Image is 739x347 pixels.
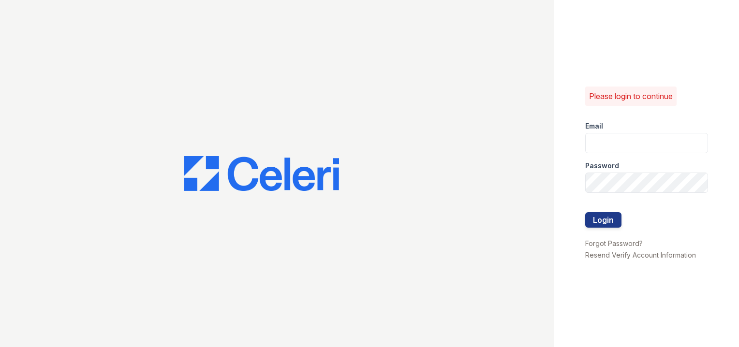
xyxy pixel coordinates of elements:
[585,239,643,247] a: Forgot Password?
[184,156,339,191] img: CE_Logo_Blue-a8612792a0a2168367f1c8372b55b34899dd931a85d93a1a3d3e32e68fde9ad4.png
[589,90,673,102] p: Please login to continue
[585,161,619,171] label: Password
[585,212,621,228] button: Login
[585,251,696,259] a: Resend Verify Account Information
[585,121,603,131] label: Email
